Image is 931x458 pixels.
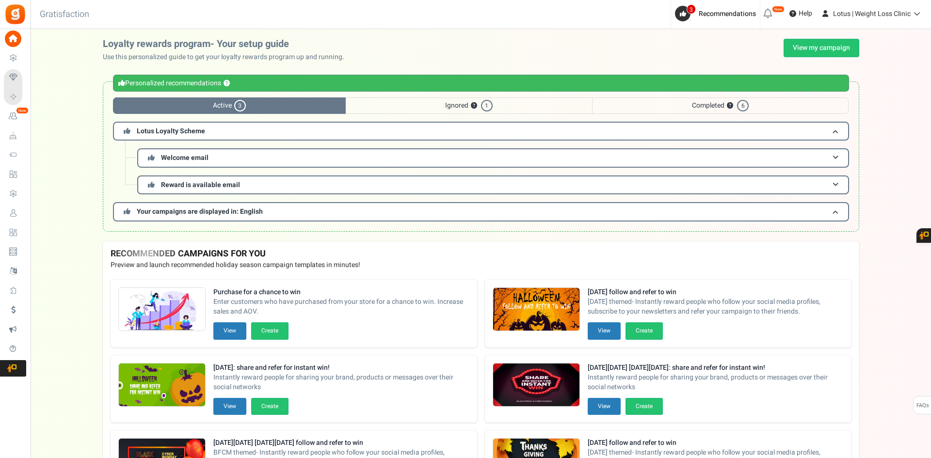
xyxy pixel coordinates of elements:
span: Lotus | Weight Loss Clinic [833,9,911,19]
span: Ignored [346,97,592,114]
button: View [588,398,621,415]
strong: Purchase for a chance to win [213,287,469,297]
span: Instantly reward people for sharing your brand, products or messages over their social networks [588,373,844,392]
span: Completed [592,97,849,114]
strong: [DATE] follow and refer to win [588,287,844,297]
button: ? [727,103,733,109]
button: View [588,322,621,339]
span: Active [113,97,346,114]
span: FAQs [916,396,929,415]
strong: [DATE][DATE] [DATE][DATE] follow and refer to win [213,438,469,448]
button: ? [471,103,477,109]
strong: [DATE][DATE] [DATE][DATE]: share and refer for instant win! [588,363,844,373]
span: Reward is available email [161,180,240,190]
span: Your campaigns are displayed in: English [137,206,263,217]
a: View my campaign [784,39,859,57]
span: Help [796,9,812,18]
span: Welcome email [161,153,209,163]
button: View [213,398,246,415]
h2: Loyalty rewards program- Your setup guide [103,39,352,49]
strong: [DATE]: share and refer for instant win! [213,363,469,373]
span: 3 [234,100,246,111]
a: 3 Recommendations [675,6,760,21]
em: New [772,6,785,13]
strong: [DATE] follow and refer to win [588,438,844,448]
span: Recommendations [699,9,756,19]
p: Use this personalized guide to get your loyalty rewards program up and running. [103,52,352,62]
button: Create [626,398,663,415]
h4: RECOMMENDED CAMPAIGNS FOR YOU [111,249,851,259]
img: Recommended Campaigns [119,363,205,407]
img: Recommended Campaigns [493,288,579,332]
span: 6 [737,100,749,111]
span: [DATE] themed- Instantly reward people who follow your social media profiles, subscribe to your n... [588,297,844,316]
a: Help [786,6,816,21]
button: Create [251,398,289,415]
em: New [16,107,29,114]
p: Preview and launch recommended holiday season campaign templates in minutes! [111,260,851,270]
span: 3 [687,4,696,14]
span: Lotus Loyalty Scheme [137,126,205,136]
span: Enter customers who have purchased from your store for a chance to win. Increase sales and AOV. [213,297,469,316]
img: Recommended Campaigns [493,363,579,407]
button: ? [224,80,230,87]
a: New [4,108,26,125]
img: Gratisfaction [4,3,26,25]
img: Recommended Campaigns [119,288,205,332]
button: View [213,322,246,339]
button: Create [626,322,663,339]
span: 1 [481,100,493,111]
button: Create [251,322,289,339]
h3: Gratisfaction [29,5,100,24]
div: Personalized recommendations [113,75,849,92]
span: Instantly reward people for sharing your brand, products or messages over their social networks [213,373,469,392]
